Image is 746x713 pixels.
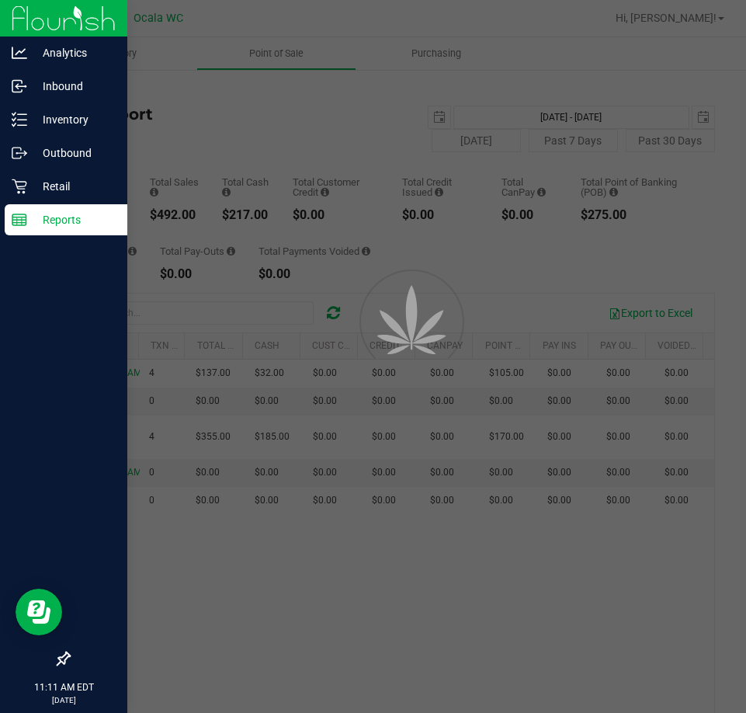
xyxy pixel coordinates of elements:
[12,179,27,194] inline-svg: Retail
[27,43,120,62] p: Analytics
[27,177,120,196] p: Retail
[27,210,120,229] p: Reports
[7,694,120,706] p: [DATE]
[7,680,120,694] p: 11:11 AM EDT
[16,589,62,635] iframe: Resource center
[12,145,27,161] inline-svg: Outbound
[27,144,120,162] p: Outbound
[12,45,27,61] inline-svg: Analytics
[12,112,27,127] inline-svg: Inventory
[12,78,27,94] inline-svg: Inbound
[27,77,120,96] p: Inbound
[27,110,120,129] p: Inventory
[12,212,27,228] inline-svg: Reports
